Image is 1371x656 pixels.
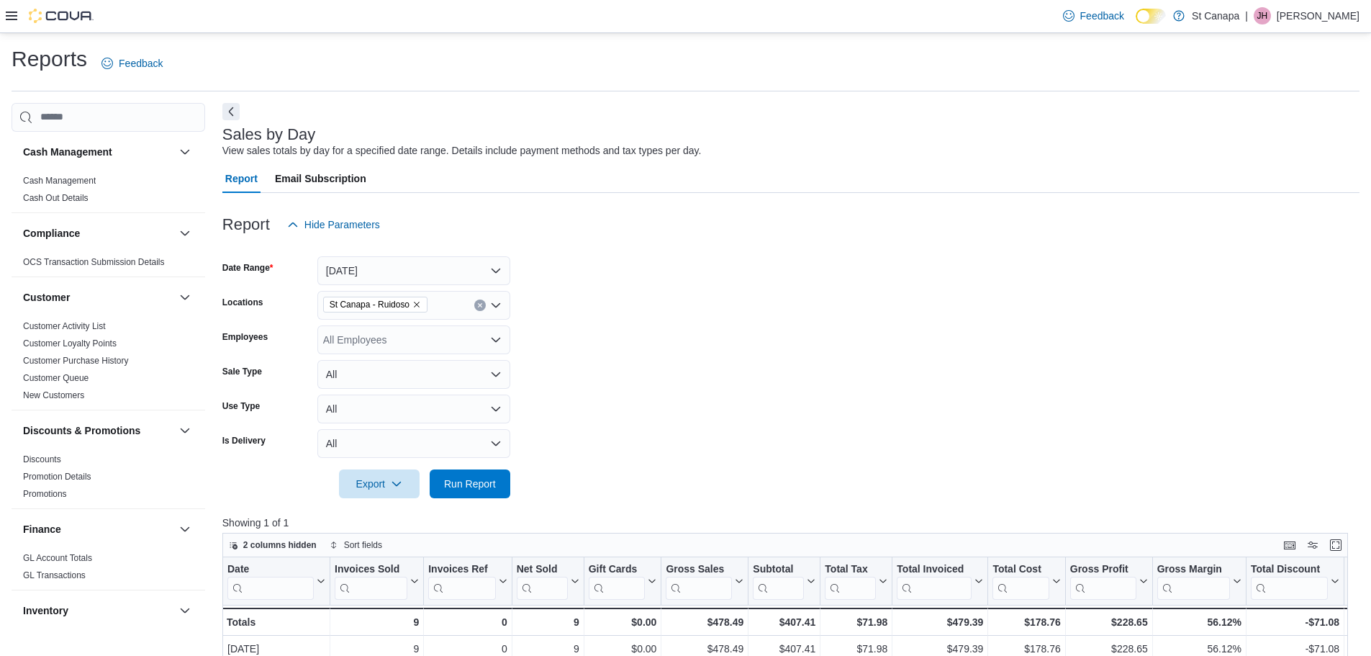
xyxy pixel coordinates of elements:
[897,562,972,576] div: Total Invoiced
[23,145,112,159] h3: Cash Management
[1157,562,1229,576] div: Gross Margin
[1245,7,1248,24] p: |
[227,562,314,576] div: Date
[176,422,194,439] button: Discounts & Promotions
[23,390,84,400] a: New Customers
[23,356,129,366] a: Customer Purchase History
[428,562,495,576] div: Invoices Ref
[753,562,804,599] div: Subtotal
[23,175,96,187] span: Cash Management
[753,562,815,599] button: Subtotal
[227,562,314,599] div: Date
[222,366,262,377] label: Sale Type
[23,472,91,482] a: Promotion Details
[23,176,96,186] a: Cash Management
[23,320,106,332] span: Customer Activity List
[281,210,386,239] button: Hide Parameters
[897,562,983,599] button: Total Invoiced
[1070,562,1136,576] div: Gross Profit
[897,562,972,599] div: Total Invoiced
[12,172,205,212] div: Cash Management
[222,516,1359,530] p: Showing 1 of 1
[222,297,263,308] label: Locations
[23,192,89,204] span: Cash Out Details
[304,217,380,232] span: Hide Parameters
[666,614,743,631] div: $478.49
[12,451,205,508] div: Discounts & Promotions
[588,614,656,631] div: $0.00
[666,562,732,599] div: Gross Sales
[588,562,656,599] button: Gift Cards
[1157,562,1241,599] button: Gross Margin
[348,469,411,498] span: Export
[1070,614,1148,631] div: $228.65
[222,262,273,274] label: Date Range
[227,614,325,631] div: Totals
[825,614,887,631] div: $71.98
[12,318,205,410] div: Customer
[222,435,266,446] label: Is Delivery
[23,355,129,367] span: Customer Purchase History
[243,539,317,551] span: 2 columns hidden
[516,614,579,631] div: 9
[222,331,268,343] label: Employees
[1251,562,1328,599] div: Total Discount
[23,338,117,349] span: Customer Loyalty Points
[23,423,173,438] button: Discounts & Promotions
[23,570,86,581] span: GL Transactions
[12,45,87,73] h1: Reports
[1304,536,1321,554] button: Display options
[227,562,325,599] button: Date
[119,56,163,71] span: Feedback
[1251,562,1339,599] button: Total Discount
[825,562,876,576] div: Total Tax
[335,562,419,599] button: Invoices Sold
[176,289,194,306] button: Customer
[23,454,61,465] span: Discounts
[23,471,91,482] span: Promotion Details
[176,521,194,538] button: Finance
[23,372,89,384] span: Customer Queue
[12,253,205,277] div: Compliance
[222,216,270,233] h3: Report
[23,390,84,401] span: New Customers
[330,297,410,312] span: St Canapa - Ruidoso
[23,338,117,349] a: Customer Loyalty Points
[516,562,567,576] div: Net Sold
[317,360,510,389] button: All
[176,143,194,161] button: Cash Management
[223,536,322,554] button: 2 columns hidden
[23,257,165,267] a: OCS Transaction Submission Details
[29,9,94,23] img: Cova
[317,429,510,458] button: All
[23,256,165,268] span: OCS Transaction Submission Details
[412,300,421,309] button: Remove St Canapa - Ruidoso from selection in this group
[317,395,510,423] button: All
[275,164,366,193] span: Email Subscription
[1327,536,1344,554] button: Enter fullscreen
[428,562,507,599] button: Invoices Ref
[428,562,495,599] div: Invoices Ref
[23,522,173,536] button: Finance
[992,562,1049,576] div: Total Cost
[1070,562,1148,599] button: Gross Profit
[23,553,92,563] a: GL Account Totals
[23,454,61,464] a: Discounts
[1251,614,1339,631] div: -$71.08
[1254,7,1271,24] div: Joe Hernandez
[1192,7,1239,24] p: St Canapa
[516,562,567,599] div: Net Sold
[23,145,173,159] button: Cash Management
[897,614,983,631] div: $479.39
[339,469,420,498] button: Export
[23,290,173,305] button: Customer
[23,226,173,241] button: Compliance
[666,562,743,599] button: Gross Sales
[753,614,815,631] div: $407.41
[428,614,507,631] div: 0
[825,562,876,599] div: Total Tax
[23,373,89,383] a: Customer Queue
[23,603,68,618] h3: Inventory
[1080,9,1124,23] span: Feedback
